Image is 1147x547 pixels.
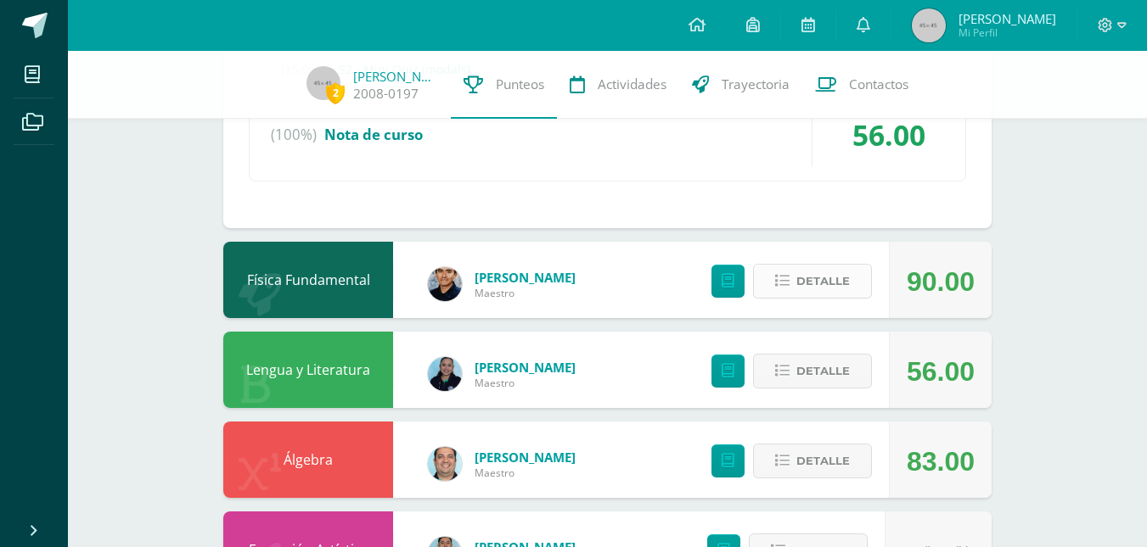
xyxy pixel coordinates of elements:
a: [PERSON_NAME] [475,449,576,466]
img: 332fbdfa08b06637aa495b36705a9765.png [428,447,462,481]
span: (100%) [271,103,317,167]
div: 83.00 [907,423,975,500]
span: Actividades [598,75,666,93]
button: Detalle [753,444,872,478]
a: [PERSON_NAME] [475,359,576,376]
span: Detalle [796,445,850,477]
img: 9587b11a6988a136ca9b298a8eab0d3f.png [428,357,462,391]
img: 45x45 [912,8,946,42]
span: Mi Perfil [959,25,1056,40]
a: Punteos [451,51,557,119]
span: [PERSON_NAME] [959,10,1056,27]
div: Lengua y Literatura [223,332,393,408]
span: Maestro [475,466,576,480]
button: Detalle [753,354,872,388]
a: [PERSON_NAME] [475,269,576,286]
div: 56.00 [812,103,965,167]
span: Punteos [496,75,544,93]
a: [PERSON_NAME] [353,68,438,85]
div: Física Fundamental [223,242,393,318]
span: Trayectoria [722,75,790,93]
span: Maestro [475,286,576,300]
div: Álgebra [223,421,393,498]
span: Nota de curso [324,125,423,144]
div: 56.00 [907,333,975,410]
a: Actividades [557,51,679,119]
a: Trayectoria [679,51,802,119]
span: Detalle [796,265,850,297]
a: 2008-0197 [353,85,419,103]
span: 2 [326,82,345,103]
span: Maestro [475,376,576,390]
div: 90.00 [907,243,975,320]
img: 45x45 [306,66,340,100]
span: Detalle [796,355,850,387]
button: Detalle [753,264,872,299]
a: Contactos [802,51,921,119]
span: Contactos [849,75,908,93]
img: 118ee4e8e89fd28cfd44e91cd8d7a532.png [428,267,462,301]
